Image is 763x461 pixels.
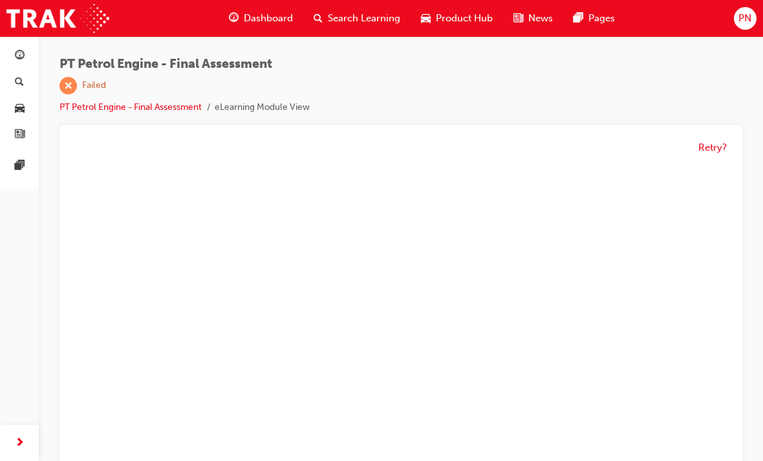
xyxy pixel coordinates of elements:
[698,140,727,155] button: Retry?
[215,100,310,115] li: eLearning Module View
[59,57,310,72] span: PT Petrol Engine - Final Assessment
[588,11,615,26] span: Pages
[59,102,202,113] a: PT Petrol Engine - Final Assessment
[563,5,625,32] a: pages-iconPages
[15,103,25,114] span: car-icon
[328,11,400,26] span: Search Learning
[314,10,323,27] span: search-icon
[503,5,563,32] a: news-iconNews
[59,77,77,94] span: learningRecordVerb_FAIL-icon
[244,11,293,26] span: Dashboard
[229,10,239,27] span: guage-icon
[6,4,109,33] img: Trak
[513,10,523,27] span: news-icon
[15,435,25,451] span: next-icon
[734,7,757,30] button: PN
[82,80,106,92] div: Failed
[15,160,25,172] span: pages-icon
[421,10,431,27] span: car-icon
[15,50,25,62] span: guage-icon
[436,11,493,26] span: Product Hub
[528,11,553,26] span: News
[15,129,25,141] span: news-icon
[15,77,24,89] span: search-icon
[303,5,411,32] a: search-iconSearch Learning
[738,11,751,26] span: PN
[574,10,583,27] span: pages-icon
[219,5,303,32] a: guage-iconDashboard
[411,5,503,32] a: car-iconProduct Hub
